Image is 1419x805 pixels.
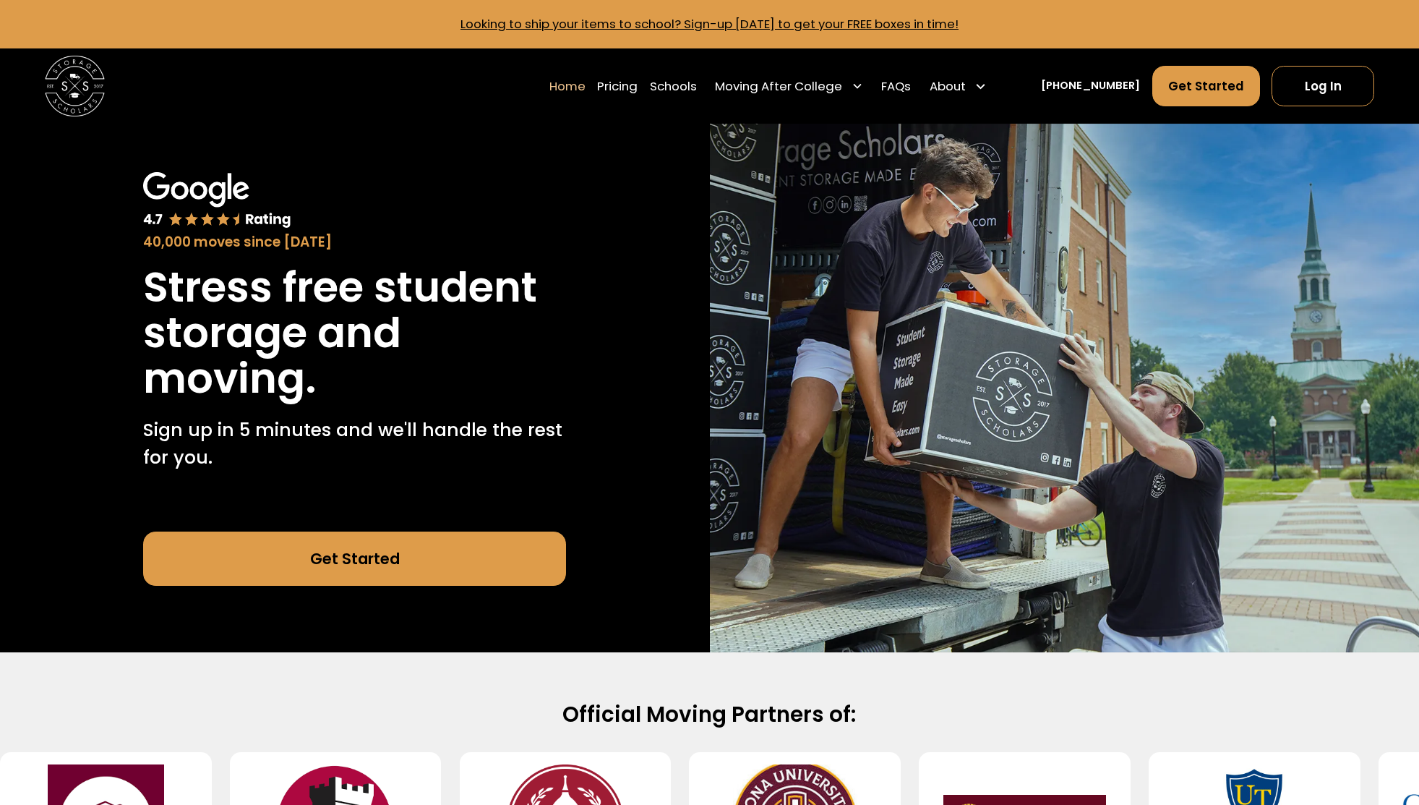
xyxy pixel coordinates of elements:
a: [PHONE_NUMBER] [1041,78,1140,94]
img: Storage Scholars main logo [45,56,106,116]
a: Get Started [1152,66,1260,106]
a: Log In [1272,66,1374,106]
a: FAQs [881,65,911,108]
div: 40,000 moves since [DATE] [143,232,566,252]
div: About [930,77,966,95]
a: Home [549,65,586,108]
h1: Stress free student storage and moving. [143,265,566,402]
div: Moving After College [715,77,842,95]
p: Sign up in 5 minutes and we'll handle the rest for you. [143,417,566,471]
a: Pricing [597,65,638,108]
img: Google 4.7 star rating [143,172,291,229]
a: Schools [650,65,697,108]
h2: Official Moving Partners of: [226,701,1193,728]
a: Get Started [143,532,566,586]
a: Looking to ship your items to school? Sign-up [DATE] to get your FREE boxes in time! [460,15,959,33]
